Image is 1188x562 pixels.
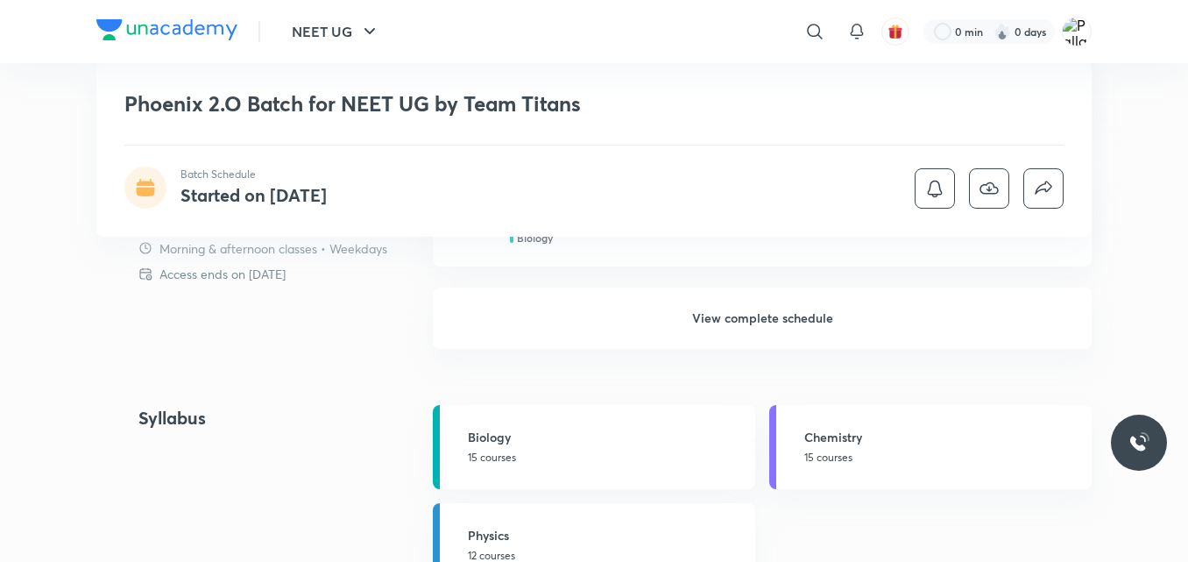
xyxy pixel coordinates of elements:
[159,265,286,283] p: Access ends on [DATE]
[138,405,376,431] h4: Syllabus
[1062,17,1092,46] img: Pallavi Verma
[994,23,1011,40] img: streak
[96,19,237,45] a: Company Logo
[517,230,553,245] h5: Biology
[887,24,903,39] img: avatar
[1128,432,1149,453] img: ttu
[804,450,1081,466] p: 15 courses
[159,239,387,258] p: Morning & afternoon classes • Weekdays
[180,167,327,182] p: Batch Schedule
[468,450,745,466] p: 15 courses
[433,288,1092,349] h6: View complete schedule
[124,91,810,117] h1: Phoenix 2.O Batch for NEET UG by Team Titans
[804,428,1081,446] h5: Chemistry
[433,405,755,489] a: Biology15 courses
[769,405,1092,489] a: Chemistry15 courses
[468,526,745,544] h5: Physics
[281,14,391,49] button: NEET UG
[180,183,327,207] h4: Started on [DATE]
[96,19,237,40] img: Company Logo
[468,428,745,446] h5: Biology
[881,18,909,46] button: avatar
